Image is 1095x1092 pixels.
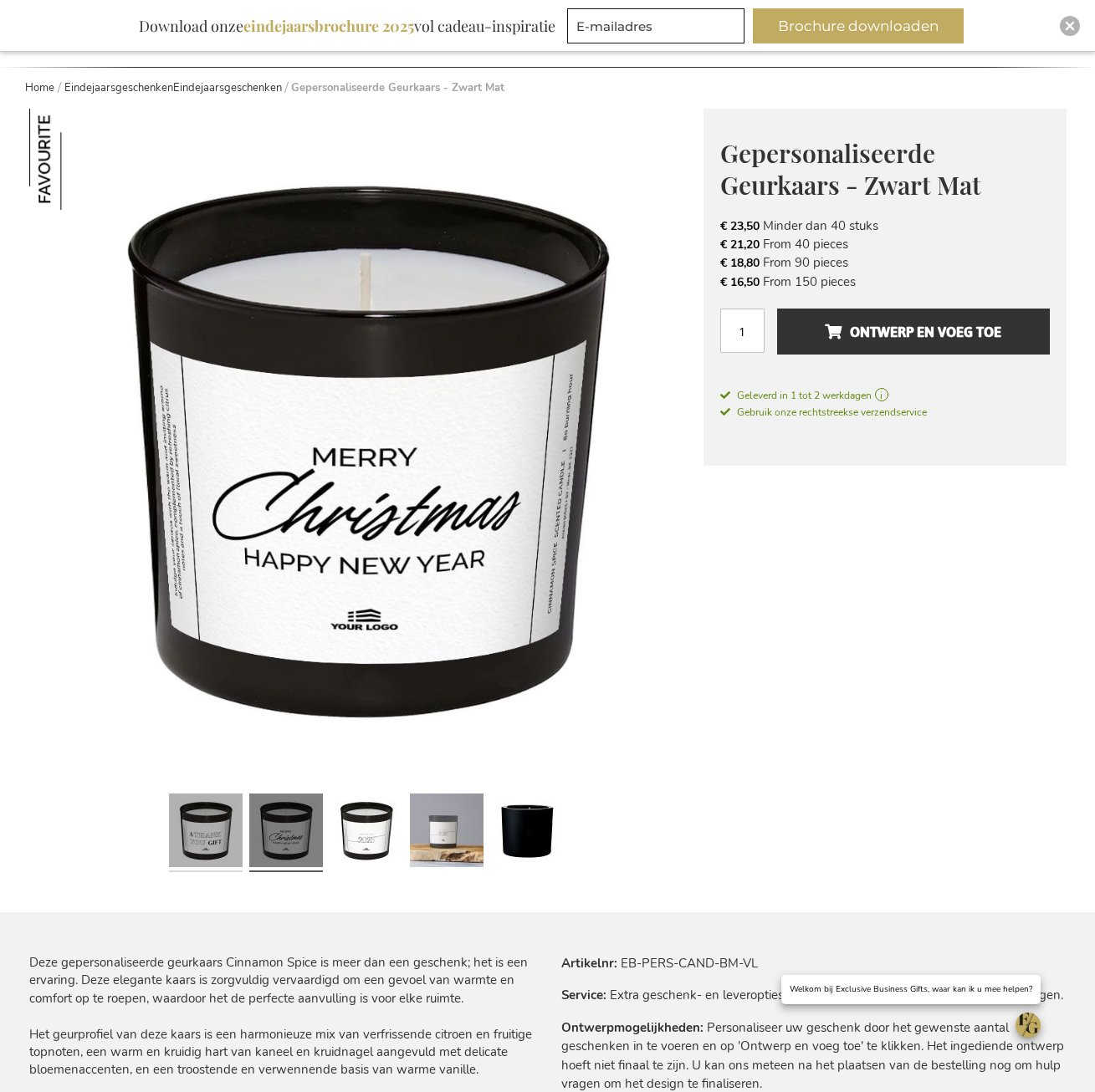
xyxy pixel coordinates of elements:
span: Gebruik onze rechtstreekse verzendservice [720,406,927,419]
li: From 40 pieces [720,235,1050,253]
input: E-mailadres [567,8,744,43]
a: Gepersonaliseerde Geurkaars - Zwart Mat [490,787,564,879]
div: Close [1060,16,1080,36]
form: marketing offers and promotions [567,8,750,48]
input: Aantal [720,309,765,353]
img: Close [1065,21,1075,31]
a: Gepersonaliseerde Geurkaars - Zwart Mat [410,787,484,879]
img: Personalised Scented Candle - Black Matt [29,109,704,783]
strong: Gepersonaliseerde Geurkaars - Zwart Mat [291,80,504,95]
a: Geleverd in 1 tot 2 werkdagen [720,388,1050,403]
a: Personalised Scented Candle - Black Matt [249,787,323,879]
button: Brochure downloaden [753,8,964,43]
span: € 23,50 [720,218,760,234]
img: Gepersonaliseerde Geurkaars - Zwart Mat [29,109,130,210]
span: € 21,20 [720,237,760,253]
div: Download onze vol cadeau-inspiratie [131,8,563,43]
button: Ontwerp en voeg toe [777,309,1049,355]
span: Ontwerp en voeg toe [825,319,1001,345]
a: Gepersonaliseerde Geurkaars - Zwart Mat [330,787,403,879]
b: eindejaarsbrochure 2025 [243,16,414,36]
span: € 16,50 [720,274,760,290]
a: Personalised Scented Candle - Black Matt [169,787,243,879]
a: EindejaarsgeschenkenEindejaarsgeschenken [64,80,282,95]
li: Minder dan 40 stuks [720,217,1050,235]
a: Home [25,80,54,95]
span: Gepersonaliseerde Geurkaars - Zwart Mat [720,136,981,202]
a: Gebruik onze rechtstreekse verzendservice [720,403,927,420]
li: From 150 pieces [720,273,1050,291]
span: € 18,80 [720,255,760,271]
li: From 90 pieces [720,253,1050,272]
